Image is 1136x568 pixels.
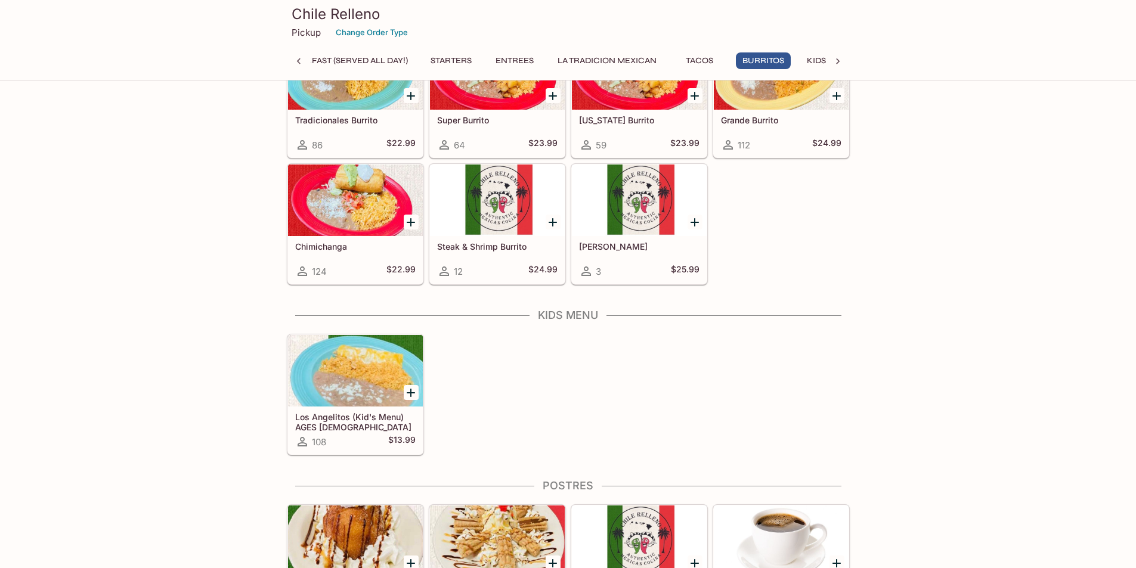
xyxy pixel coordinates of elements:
[312,266,327,277] span: 124
[596,139,606,151] span: 59
[546,215,561,229] button: Add Steak & Shrimp Burrito
[424,52,478,69] button: Starters
[287,334,423,455] a: Los Angelitos (Kid's Menu) AGES [DEMOGRAPHIC_DATA] & UNDER108$13.99
[292,5,845,23] h3: Chile Relleno
[572,38,707,110] div: California Burrito
[437,241,558,252] h5: Steak & Shrimp Burrito
[721,115,841,125] h5: Grande Burrito
[430,38,565,110] div: Super Burrito
[288,164,423,236] div: Chimichanga
[571,164,707,284] a: [PERSON_NAME]3$25.99
[287,479,850,492] h4: Postres
[528,264,558,278] h5: $24.99
[688,88,702,103] button: Add California Burrito
[295,412,416,432] h5: Los Angelitos (Kid's Menu) AGES [DEMOGRAPHIC_DATA] & UNDER
[673,52,726,69] button: Tacos
[312,436,326,448] span: 108
[388,434,416,449] h5: $13.99
[430,164,565,236] div: Steak & Shrimp Burrito
[312,139,323,151] span: 86
[287,164,423,284] a: Chimichanga124$22.99
[714,38,849,110] div: Grande Burrito
[295,115,416,125] h5: Tradicionales Burrito
[571,38,707,158] a: [US_STATE] Burrito59$23.99
[287,38,423,158] a: Tradicionales Burrito86$22.99
[596,266,601,277] span: 3
[670,138,699,152] h5: $23.99
[386,138,416,152] h5: $22.99
[551,52,663,69] button: La Tradicion Mexican
[713,38,849,158] a: Grande Burrito112$24.99
[404,385,419,400] button: Add Los Angelitos (Kid's Menu) AGES 10 & UNDER
[404,88,419,103] button: Add Tradicionales Burrito
[546,88,561,103] button: Add Super Burrito
[528,138,558,152] h5: $23.99
[579,115,699,125] h5: [US_STATE] Burrito
[812,138,841,152] h5: $24.99
[800,52,860,69] button: Kids Menu
[738,139,750,151] span: 112
[429,164,565,284] a: Steak & Shrimp Burrito12$24.99
[829,88,844,103] button: Add Grande Burrito
[671,264,699,278] h5: $25.99
[454,139,465,151] span: 64
[330,23,413,42] button: Change Order Type
[277,52,414,69] button: Breakfast (Served ALL DAY!)
[736,52,791,69] button: Burritos
[295,241,416,252] h5: Chimichanga
[688,215,702,229] button: Add Mamamia Burrito
[454,266,463,277] span: 12
[437,115,558,125] h5: Super Burrito
[404,215,419,229] button: Add Chimichanga
[287,309,850,322] h4: Kids Menu
[292,27,321,38] p: Pickup
[429,38,565,158] a: Super Burrito64$23.99
[288,335,423,406] div: Los Angelitos (Kid's Menu) AGES 10 & UNDER
[386,264,416,278] h5: $22.99
[288,38,423,110] div: Tradicionales Burrito
[579,241,699,252] h5: [PERSON_NAME]
[488,52,541,69] button: Entrees
[572,164,707,236] div: Mamamia Burrito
